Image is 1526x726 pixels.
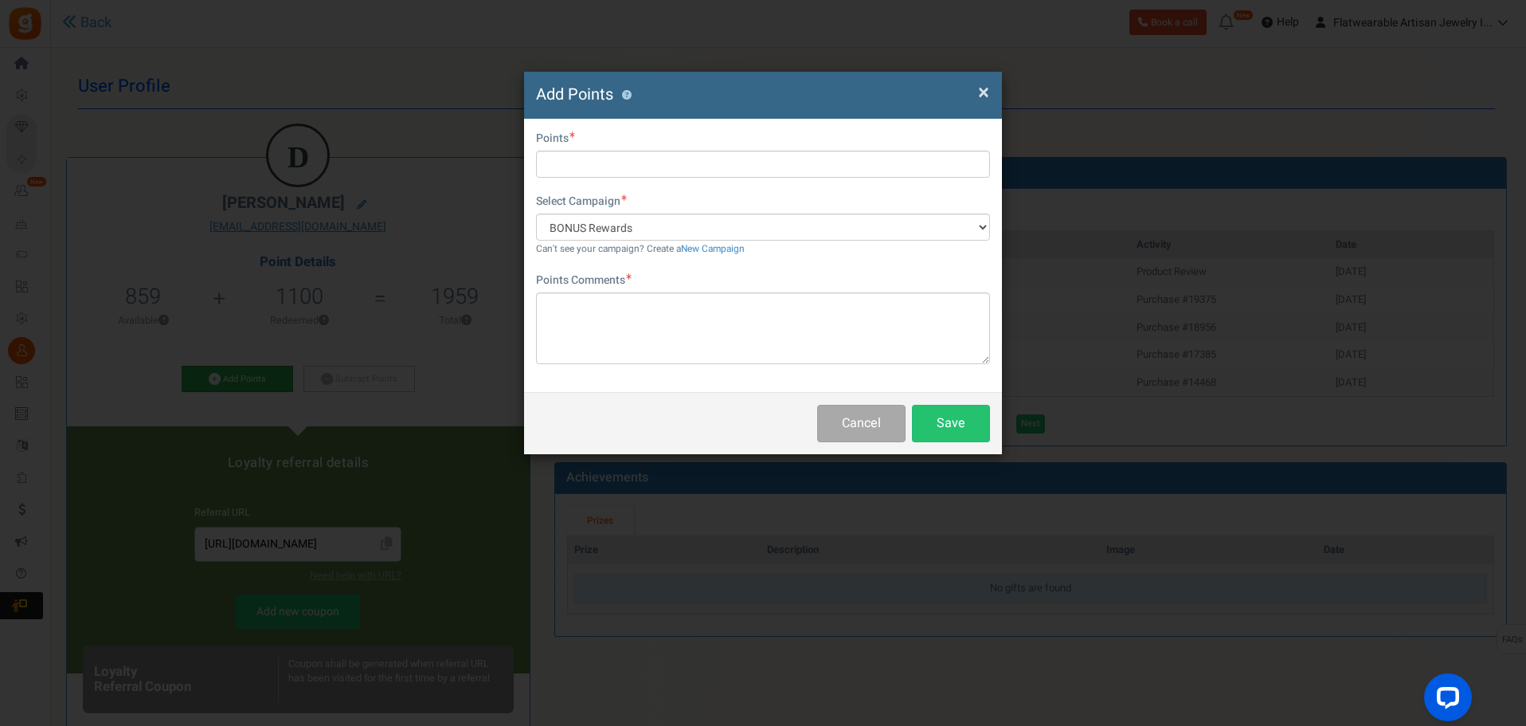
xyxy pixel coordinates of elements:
span: × [978,77,989,108]
span: Add Points [536,83,613,106]
button: Save [912,405,990,442]
label: Points Comments [536,273,632,288]
a: New Campaign [681,242,745,256]
button: ? [621,90,632,100]
button: Cancel [817,405,906,442]
label: Points [536,131,575,147]
small: Can't see your campaign? Create a [536,242,745,256]
label: Select Campaign [536,194,627,210]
